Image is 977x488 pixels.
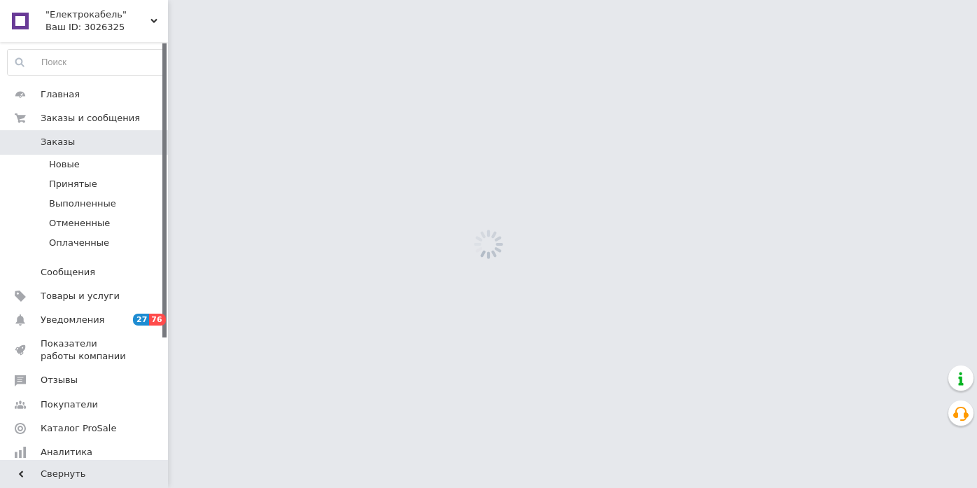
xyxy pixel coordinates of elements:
div: Ваш ID: 3026325 [45,21,168,34]
span: Заказы [41,136,75,148]
span: "Електрокабель" [45,8,150,21]
span: Отзывы [41,374,78,386]
span: Принятые [49,178,97,190]
span: Оплаченные [49,237,109,249]
span: Главная [41,88,80,101]
span: Сообщения [41,266,95,279]
input: Поиск [8,50,164,75]
span: Аналитика [41,446,92,459]
span: Новые [49,158,80,171]
span: Выполненные [49,197,116,210]
span: Товары и услуги [41,290,120,302]
span: Уведомления [41,314,104,326]
span: 27 [133,314,149,326]
span: 76 [149,314,165,326]
span: Заказы и сообщения [41,112,140,125]
span: Покупатели [41,398,98,411]
span: Каталог ProSale [41,422,116,435]
span: Отмененные [49,217,110,230]
span: Показатели работы компании [41,337,129,363]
